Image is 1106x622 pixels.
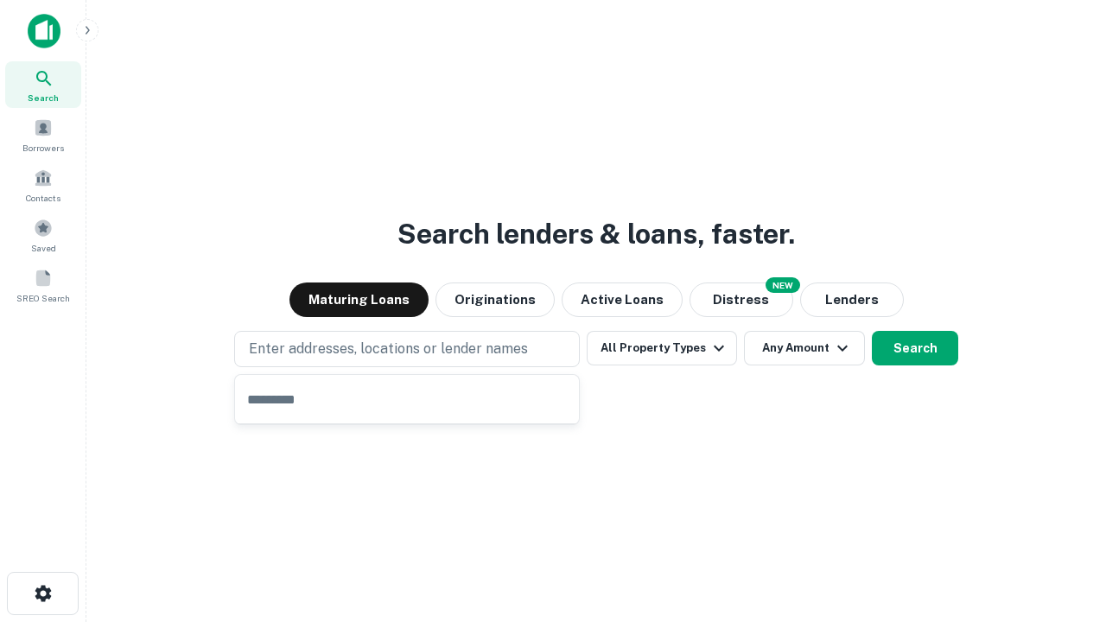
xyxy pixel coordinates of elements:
span: Contacts [26,191,60,205]
img: capitalize-icon.png [28,14,60,48]
button: Originations [435,282,555,317]
a: Borrowers [5,111,81,158]
iframe: Chat Widget [1020,484,1106,567]
button: Search [872,331,958,365]
h3: Search lenders & loans, faster. [397,213,795,255]
button: All Property Types [587,331,737,365]
button: Search distressed loans with lien and other non-mortgage details. [690,282,793,317]
button: Maturing Loans [289,282,429,317]
div: NEW [766,277,800,293]
a: Contacts [5,162,81,208]
span: Saved [31,241,56,255]
a: Saved [5,212,81,258]
p: Enter addresses, locations or lender names [249,339,528,359]
button: Any Amount [744,331,865,365]
span: Borrowers [22,141,64,155]
button: Enter addresses, locations or lender names [234,331,580,367]
span: SREO Search [16,291,70,305]
a: SREO Search [5,262,81,308]
span: Search [28,91,59,105]
button: Lenders [800,282,904,317]
button: Active Loans [562,282,683,317]
a: Search [5,61,81,108]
